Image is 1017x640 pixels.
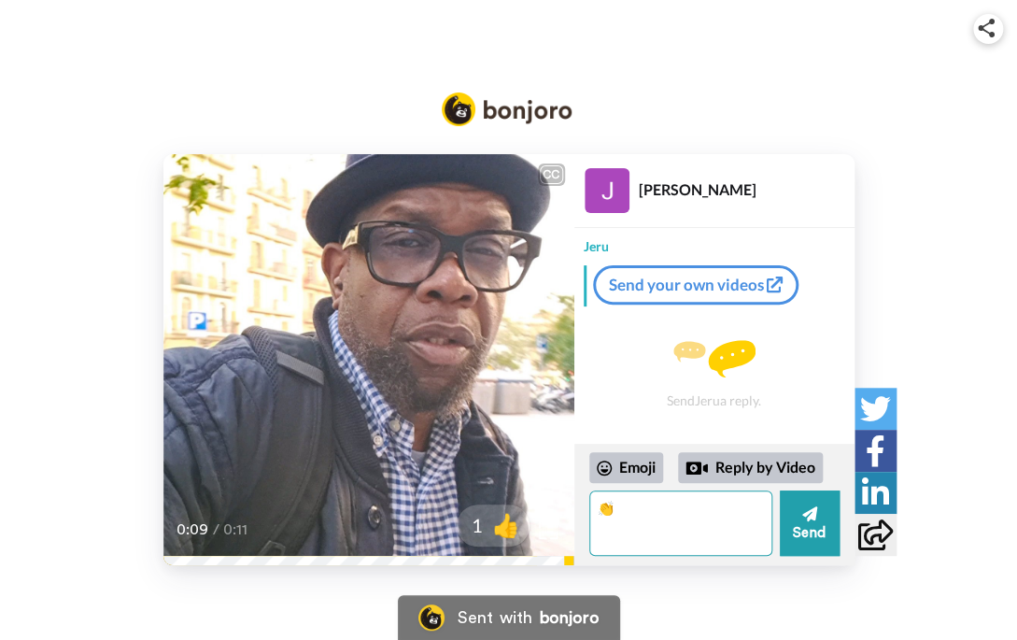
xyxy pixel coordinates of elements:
img: ic_share.svg [978,19,995,37]
span: 👍 [483,510,530,540]
div: Send Jeru a reply. [574,314,855,434]
button: Send [780,491,840,556]
a: Send your own videos [593,265,798,305]
div: [PERSON_NAME] [639,180,854,198]
span: / [213,519,219,541]
div: Sent with [457,609,531,626]
div: CC [540,165,563,184]
textarea: 👏 [589,491,772,556]
div: bonjoro [539,609,599,626]
div: Reply by Video [685,457,708,479]
button: 1👍 [457,505,530,547]
div: Reply by Video [678,452,823,484]
span: 0:09 [177,519,209,541]
div: Jeru [574,228,855,256]
img: Profile Image [585,168,629,213]
img: Bonjoro Logo [442,92,572,126]
img: Bonjoro Logo [417,604,444,631]
img: message.svg [673,340,756,377]
span: 1 [457,512,483,538]
span: 0:11 [223,519,256,541]
a: Bonjoro LogoSent withbonjoro [397,595,619,640]
div: Emoji [589,452,663,482]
